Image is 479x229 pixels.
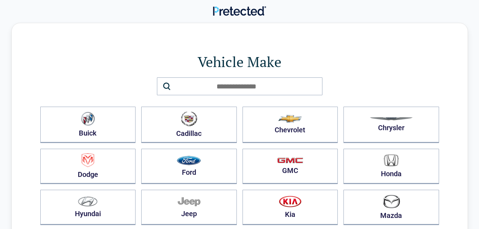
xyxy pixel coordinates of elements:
button: Hyundai [40,190,136,225]
button: Kia [243,190,338,225]
button: Mazda [343,190,439,225]
button: Chevrolet [243,107,338,143]
h1: Vehicle Make [40,52,439,72]
button: Jeep [141,190,237,225]
button: Cadillac [141,107,237,143]
button: Honda [343,149,439,184]
button: Buick [40,107,136,143]
button: Dodge [40,149,136,184]
button: Ford [141,149,237,184]
button: GMC [243,149,338,184]
button: Chrysler [343,107,439,143]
